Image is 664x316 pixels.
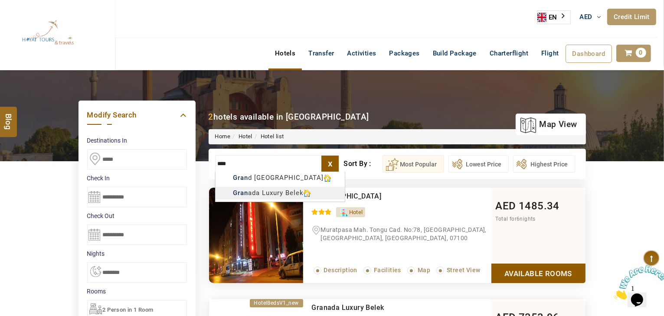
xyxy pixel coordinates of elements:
[483,45,535,62] a: Charterflight
[209,112,213,122] b: 2
[87,136,187,145] label: Destinations In
[239,133,252,140] a: Hotel
[250,299,303,307] div: HotelBedsV1_new
[496,216,536,222] span: Total for nights
[448,155,509,173] button: Lowest Price
[3,3,7,11] span: 1
[302,45,340,62] a: Transfer
[383,45,426,62] a: Packages
[312,303,384,312] a: Granada Luxury Belek
[519,200,559,212] span: 1485.34
[426,45,483,62] a: Build Package
[343,155,382,173] div: Sort By :
[447,267,480,274] span: Street View
[418,267,430,274] span: Map
[233,189,248,197] b: Gran
[383,155,444,173] button: Most Popular
[87,212,187,220] label: Check Out
[321,156,339,172] label: x
[490,49,528,57] span: Charterflight
[537,10,571,24] div: Language
[312,303,455,312] div: Granada Luxury Belek
[87,174,187,182] label: Check In
[520,115,577,134] a: map view
[312,192,455,201] div: Grand Kayalar Hotel
[209,188,303,283] img: f1850e5fe7475c8a30038f6a91608f43a75e7b13.jpeg
[215,133,231,140] a: Home
[3,114,14,121] span: Blog
[216,172,345,184] div: d [GEOGRAPHIC_DATA]
[312,192,382,200] a: [GEOGRAPHIC_DATA]
[209,111,369,123] div: hotels available in [GEOGRAPHIC_DATA]
[607,9,656,25] a: Credit Limit
[324,175,331,182] img: hotelicon.PNG
[374,267,401,274] span: Facilities
[304,190,311,197] img: hotelicon.PNG
[517,216,520,222] span: 6
[321,226,487,241] span: Muratpasa Mah. Tongu Cad. No:78, [GEOGRAPHIC_DATA], [GEOGRAPHIC_DATA], [GEOGRAPHIC_DATA], 07100
[7,4,89,62] img: The Royal Line Holidays
[103,306,154,313] span: 2 Person in 1 Room
[3,3,57,38] img: Chat attention grabber
[491,264,585,283] a: Show Rooms
[537,11,570,24] a: EN
[87,249,187,258] label: nights
[537,10,571,24] aside: Language selected: English
[541,49,559,57] span: Flight
[535,45,565,62] a: Flight
[87,287,187,296] label: Rooms
[616,45,651,62] a: 0
[636,48,646,58] span: 0
[610,262,664,303] iframe: chat widget
[233,174,248,182] b: Gran
[349,209,363,215] span: Hotel
[513,155,575,173] button: Highest Price
[572,50,605,58] span: Dashboard
[252,133,284,141] li: Hotel list
[496,200,516,212] span: AED
[87,109,187,121] a: Modify Search
[324,267,357,274] span: Description
[268,45,302,62] a: Hotels
[216,187,345,199] div: ada Luxury Belek
[341,45,383,62] a: Activities
[580,13,592,21] span: AED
